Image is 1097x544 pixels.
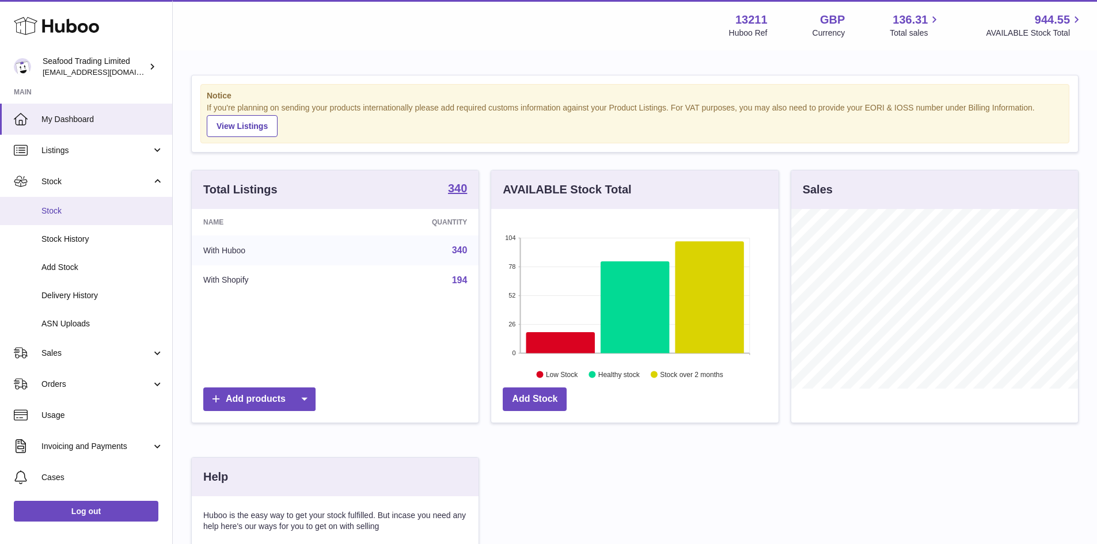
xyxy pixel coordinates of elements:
span: Total sales [890,28,941,39]
td: With Huboo [192,235,347,265]
a: 194 [452,275,468,285]
h3: Sales [803,182,833,197]
a: Add Stock [503,387,567,411]
span: ASN Uploads [41,318,164,329]
div: Huboo Ref [729,28,768,39]
span: Listings [41,145,151,156]
p: Huboo is the easy way to get your stock fulfilled. But incase you need any help here's our ways f... [203,510,467,532]
div: Currency [813,28,845,39]
text: Healthy stock [598,370,640,378]
a: Add products [203,387,316,411]
h3: Help [203,469,228,485]
a: 136.31 Total sales [890,12,941,39]
span: AVAILABLE Stock Total [986,28,1083,39]
span: Stock [41,176,151,187]
strong: 340 [448,182,467,194]
span: My Dashboard [41,114,164,125]
a: View Listings [207,115,278,137]
text: 78 [509,263,516,270]
span: [EMAIL_ADDRESS][DOMAIN_NAME] [43,67,169,77]
span: 944.55 [1035,12,1070,28]
text: 0 [513,349,516,356]
span: Orders [41,379,151,390]
strong: Notice [207,90,1063,101]
img: online@rickstein.com [14,58,31,75]
h3: AVAILABLE Stock Total [503,182,631,197]
text: 26 [509,321,516,328]
a: 944.55 AVAILABLE Stock Total [986,12,1083,39]
text: Low Stock [546,370,578,378]
span: Stock History [41,234,164,245]
span: Invoicing and Payments [41,441,151,452]
span: Cases [41,472,164,483]
td: With Shopify [192,265,347,295]
strong: 13211 [735,12,768,28]
span: Usage [41,410,164,421]
div: If you're planning on sending your products internationally please add required customs informati... [207,102,1063,137]
text: 52 [509,292,516,299]
div: Seafood Trading Limited [43,56,146,78]
a: Log out [14,501,158,522]
text: Stock over 2 months [661,370,723,378]
span: Delivery History [41,290,164,301]
span: Stock [41,206,164,216]
a: 340 [452,245,468,255]
a: 340 [448,182,467,196]
span: Add Stock [41,262,164,273]
text: 104 [505,234,515,241]
th: Name [192,209,347,235]
span: Sales [41,348,151,359]
strong: GBP [820,12,845,28]
span: 136.31 [893,12,928,28]
th: Quantity [347,209,479,235]
h3: Total Listings [203,182,278,197]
